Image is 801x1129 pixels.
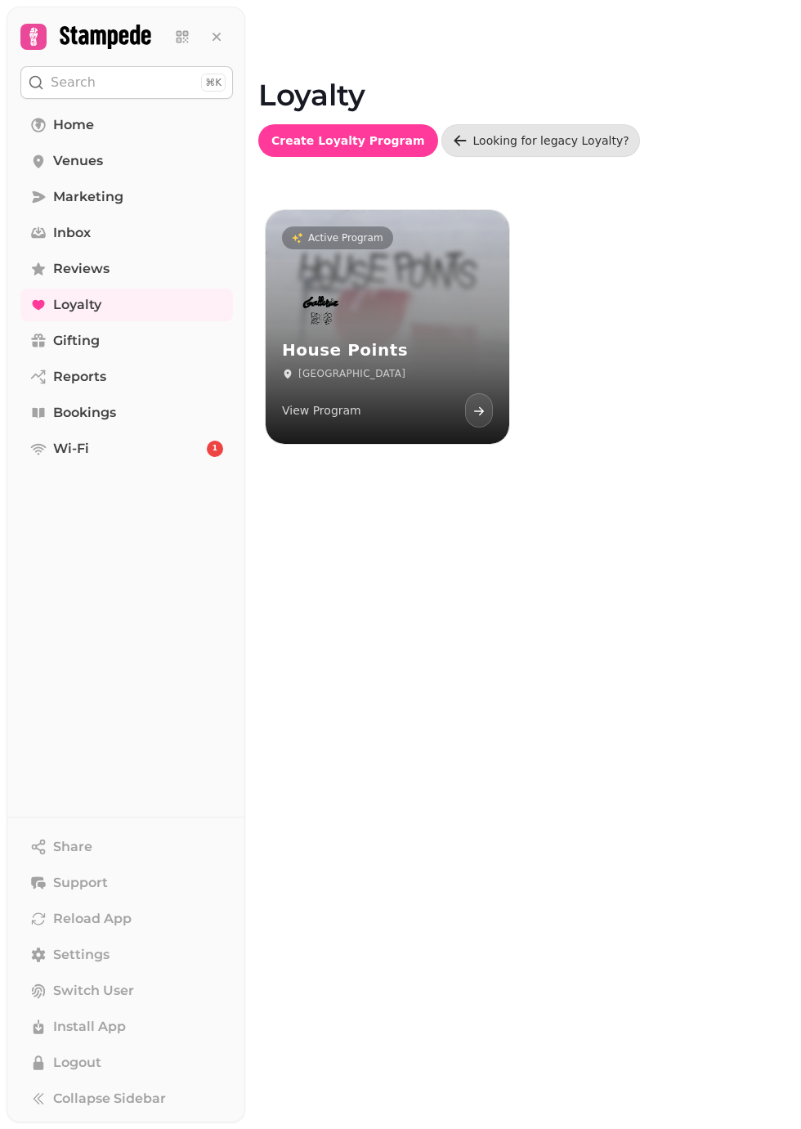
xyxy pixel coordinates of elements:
[473,132,629,149] div: Looking for legacy Loyalty?
[20,289,233,321] a: Loyalty
[53,403,116,423] span: Bookings
[53,1017,126,1037] span: Install App
[53,331,100,351] span: Gifting
[20,109,233,141] a: Home
[20,1010,233,1043] button: Install App
[20,1046,233,1079] button: Logout
[282,291,360,330] img: House Points
[51,73,96,92] p: Search
[271,135,425,146] span: Create Loyalty Program
[53,1053,101,1073] span: Logout
[53,151,103,171] span: Venues
[282,402,361,419] p: View Program
[53,187,123,207] span: Marketing
[20,253,233,285] a: Reviews
[53,223,91,243] span: Inbox
[258,39,788,111] h1: Loyalty
[441,124,640,157] a: Looking for legacy Loyalty?
[20,867,233,899] button: Support
[20,66,233,99] button: Search⌘K
[53,1089,166,1109] span: Collapse Sidebar
[53,909,132,929] span: Reload App
[298,367,405,380] p: [GEOGRAPHIC_DATA]
[20,145,233,177] a: Venues
[53,115,94,135] span: Home
[20,325,233,357] a: Gifting
[20,903,233,935] button: Reload App
[53,981,134,1001] span: Switch User
[20,432,233,465] a: Wi-Fi1
[20,939,233,971] a: Settings
[53,837,92,857] span: Share
[266,210,509,444] a: Active ProgramHouse PointsHouse Points[GEOGRAPHIC_DATA]View Program
[308,231,383,244] p: Active Program
[53,295,101,315] span: Loyalty
[20,181,233,213] a: Marketing
[201,74,226,92] div: ⌘K
[53,873,108,893] span: Support
[53,259,110,279] span: Reviews
[20,831,233,863] button: Share
[20,974,233,1007] button: Switch User
[20,217,233,249] a: Inbox
[20,1082,233,1115] button: Collapse Sidebar
[53,945,110,965] span: Settings
[282,340,493,361] h3: House Points
[20,361,233,393] a: Reports
[258,124,438,157] button: Create Loyalty Program
[53,367,106,387] span: Reports
[213,443,217,455] span: 1
[20,396,233,429] a: Bookings
[53,439,89,459] span: Wi-Fi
